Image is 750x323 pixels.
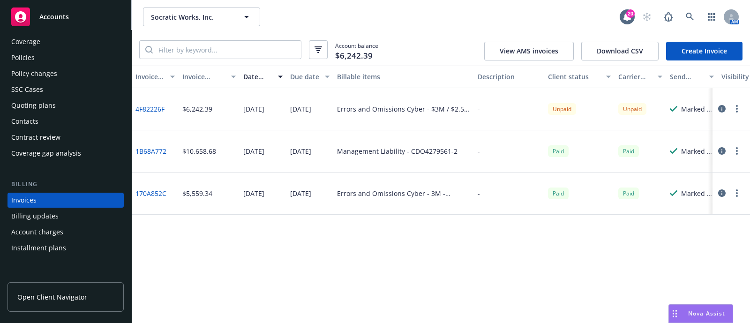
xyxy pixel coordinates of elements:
a: Accounts [7,4,124,30]
div: Marked as sent [681,146,714,156]
div: $10,658.68 [182,146,216,156]
div: Date issued [243,72,272,82]
span: Accounts [39,13,69,21]
input: Filter by keyword... [153,41,301,59]
a: Coverage [7,34,124,49]
div: Paid [618,145,639,157]
button: Invoice ID [132,66,179,88]
div: Drag to move [669,305,681,323]
div: Send result [670,72,704,82]
a: Search [681,8,699,26]
a: Report a Bug [659,8,678,26]
span: Account balance [335,42,378,58]
div: Paid [618,188,639,199]
div: Unpaid [548,103,576,115]
div: [DATE] [243,104,264,114]
div: $6,242.39 [182,104,212,114]
a: Policy changes [7,66,124,81]
div: [DATE] [290,104,311,114]
div: Unpaid [618,103,646,115]
div: Contacts [11,114,38,129]
span: Nova Assist [688,309,725,317]
span: $6,242.39 [335,50,373,62]
div: Billing updates [11,209,59,224]
div: Quoting plans [11,98,56,113]
a: 1B68A772 [135,146,166,156]
div: Errors and Omissions Cyber - 3M - AB676912803 [337,188,470,198]
button: Download CSV [581,42,659,60]
a: Billing updates [7,209,124,224]
div: Invoice ID [135,72,165,82]
a: Invoices [7,193,124,208]
button: Date issued [240,66,286,88]
div: Tools [7,274,124,284]
div: Management Liability - CDO4279561-2 [337,146,457,156]
a: Coverage gap analysis [7,146,124,161]
div: Client status [548,72,600,82]
div: Invoices [11,193,37,208]
div: [DATE] [290,188,311,198]
a: 170A852C [135,188,166,198]
div: $5,559.34 [182,188,212,198]
div: Marked as sent [681,104,714,114]
div: Policy changes [11,66,57,81]
div: Description [478,72,540,82]
button: Socratic Works, Inc. [143,8,260,26]
div: Due date [290,72,319,82]
div: Paid [548,188,569,199]
a: Account charges [7,225,124,240]
button: Carrier status [615,66,666,88]
div: - [478,104,480,114]
div: Account charges [11,225,63,240]
button: Billable items [333,66,474,88]
div: Errors and Omissions Cyber - $3M / $2.5K - AB676912804 [337,104,470,114]
button: View AMS invoices [484,42,574,60]
div: Carrier status [618,72,652,82]
div: Coverage gap analysis [11,146,81,161]
a: SSC Cases [7,82,124,97]
div: - [478,188,480,198]
div: Marked as sent [681,188,714,198]
button: Send result [666,66,718,88]
span: Open Client Navigator [17,292,87,302]
div: Invoice amount [182,72,225,82]
button: Due date [286,66,333,88]
div: Billing [7,180,124,189]
a: 4F82226F [135,104,165,114]
div: Paid [548,145,569,157]
button: Client status [544,66,615,88]
button: Invoice amount [179,66,240,88]
div: [DATE] [243,146,264,156]
div: Installment plans [11,240,66,255]
div: [DATE] [290,146,311,156]
svg: Search [145,46,153,53]
a: Quoting plans [7,98,124,113]
div: Billable items [337,72,470,82]
div: Coverage [11,34,40,49]
div: Contract review [11,130,60,145]
div: 20 [626,9,635,18]
div: - [478,146,480,156]
div: Policies [11,50,35,65]
a: Policies [7,50,124,65]
div: SSC Cases [11,82,43,97]
button: Description [474,66,544,88]
a: Start snowing [637,8,656,26]
a: Switch app [702,8,721,26]
a: Contacts [7,114,124,129]
span: Socratic Works, Inc. [151,12,232,22]
a: Installment plans [7,240,124,255]
a: Create Invoice [666,42,742,60]
div: [DATE] [243,188,264,198]
a: Contract review [7,130,124,145]
button: Nova Assist [668,304,733,323]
